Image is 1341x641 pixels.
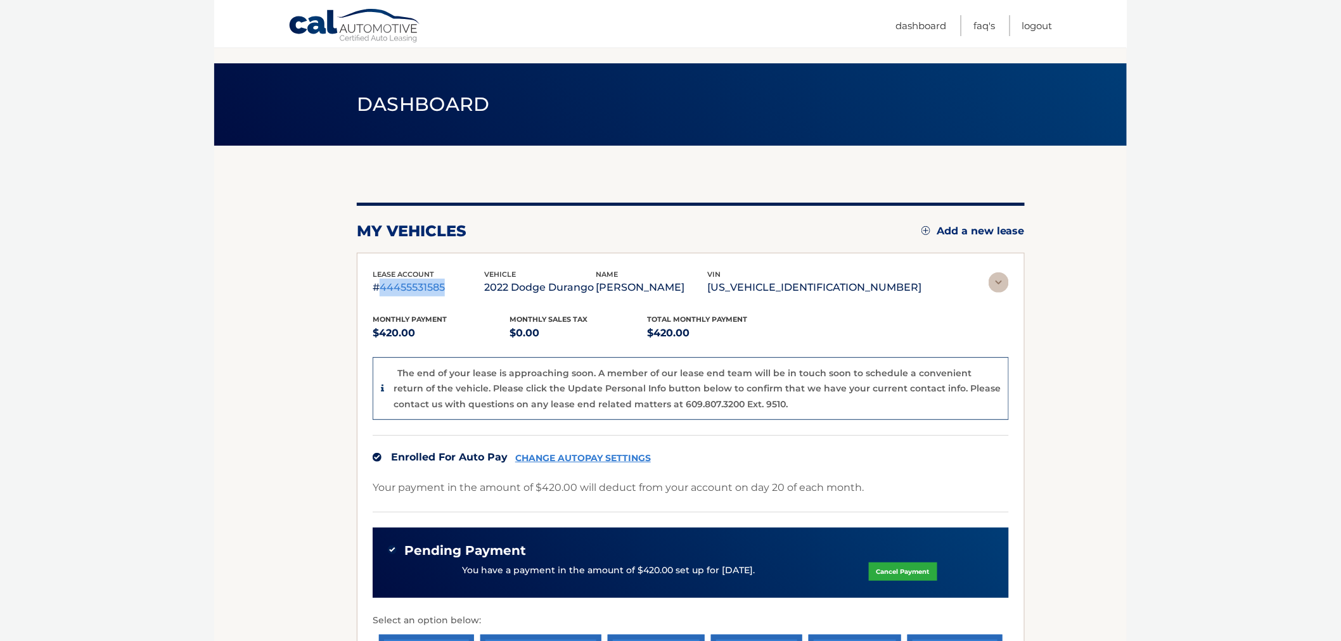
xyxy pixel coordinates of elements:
p: You have a payment in the amount of $420.00 set up for [DATE]. [463,564,755,578]
h2: my vehicles [357,222,466,241]
p: $420.00 [373,324,510,342]
a: Cal Automotive [288,8,421,45]
p: #44455531585 [373,279,484,296]
span: name [596,270,618,279]
span: Total Monthly Payment [647,315,747,324]
img: add.svg [921,226,930,235]
span: Monthly Payment [373,315,447,324]
p: [PERSON_NAME] [596,279,707,296]
span: Monthly sales Tax [510,315,588,324]
span: vin [707,270,721,279]
span: vehicle [484,270,516,279]
a: Logout [1022,15,1053,36]
span: Dashboard [357,92,490,116]
a: Cancel Payment [869,562,937,581]
p: [US_VEHICLE_IDENTIFICATION_NUMBER] [707,279,921,296]
a: Add a new lease [921,225,1025,238]
a: CHANGE AUTOPAY SETTINGS [515,453,651,464]
span: lease account [373,270,434,279]
a: Dashboard [895,15,946,36]
p: 2022 Dodge Durango [484,279,596,296]
img: check-green.svg [388,545,397,554]
img: check.svg [373,453,382,462]
p: The end of your lease is approaching soon. A member of our lease end team will be in touch soon t... [394,367,1001,410]
img: accordion-rest.svg [989,272,1009,293]
p: $0.00 [510,324,648,342]
p: Select an option below: [373,613,1009,628]
span: Pending Payment [404,543,526,559]
p: $420.00 [647,324,785,342]
span: Enrolled For Auto Pay [391,451,508,463]
a: FAQ's [973,15,995,36]
p: Your payment in the amount of $420.00 will deduct from your account on day 20 of each month. [373,479,864,497]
